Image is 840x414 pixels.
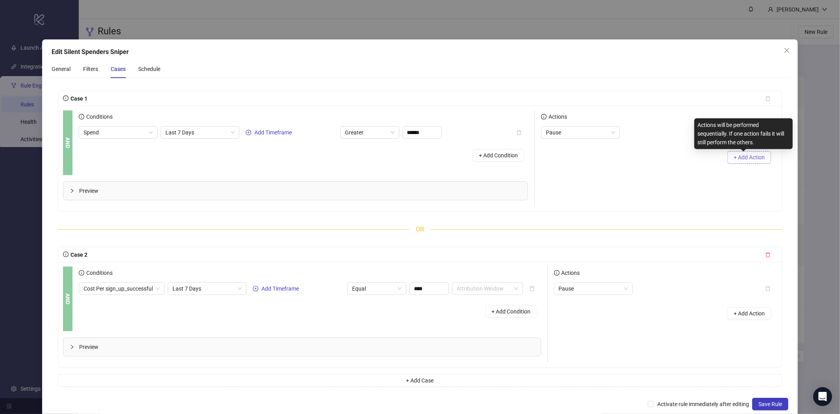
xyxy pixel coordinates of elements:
[765,252,771,257] span: delete
[473,149,524,162] button: + Add Condition
[486,305,537,318] button: + Add Condition
[752,398,788,410] button: Save Rule
[759,248,777,261] button: delete
[406,377,434,384] span: + Add Case
[547,114,567,120] span: Actions
[541,114,547,119] span: info-circle
[410,224,430,234] span: OR
[79,270,84,276] span: info-circle
[492,308,531,315] span: + Add Condition
[83,283,160,295] span: Cost Per sign_up_successful
[111,65,126,73] div: Cases
[52,65,70,73] div: General
[70,188,74,193] span: collapsed
[554,270,560,276] span: info-circle
[165,127,235,138] span: Last 7 Days
[84,114,113,120] span: Conditions
[83,65,98,73] div: Filters
[79,343,534,351] span: Preview
[63,293,72,304] b: AND
[63,137,72,148] b: AND
[654,400,752,408] span: Activate rule immediately after editing
[63,182,528,200] div: Preview
[69,252,87,258] span: Case 2
[759,92,777,105] button: delete
[63,95,69,101] span: info-circle
[727,307,771,320] button: + Add Action
[559,283,628,295] span: Pause
[694,118,793,149] div: Actions will be performed sequentially. If one action fails it will still perform the others.
[734,154,765,160] span: + Add Action
[250,284,302,293] button: Add Timeframe
[510,126,528,139] button: delete
[84,270,113,276] span: Conditions
[759,282,777,295] button: delete
[63,252,69,257] span: info-circle
[813,387,832,406] div: Open Intercom Messenger
[727,151,771,164] button: + Add Action
[253,286,258,291] span: plus-circle
[172,283,242,295] span: Last 7 Days
[79,186,522,195] span: Preview
[79,114,84,119] span: info-circle
[784,47,790,54] span: close
[254,129,292,136] span: Add Timeframe
[138,65,160,73] div: Schedule
[83,127,153,138] span: Spend
[261,285,299,292] span: Add Timeframe
[758,401,782,407] span: Save Rule
[479,152,518,159] span: + Add Condition
[69,95,87,102] span: Case 1
[345,127,395,138] span: Greater
[352,283,402,295] span: Equal
[243,128,295,137] button: Add Timeframe
[781,44,793,57] button: Close
[70,345,74,349] span: collapsed
[560,270,580,276] span: Actions
[546,127,615,138] span: Pause
[523,282,541,295] button: delete
[734,310,765,317] span: + Add Action
[246,130,251,135] span: plus-circle
[58,374,783,387] button: + Add Case
[63,338,541,356] div: Preview
[52,47,789,57] div: Edit Silent Spenders Sniper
